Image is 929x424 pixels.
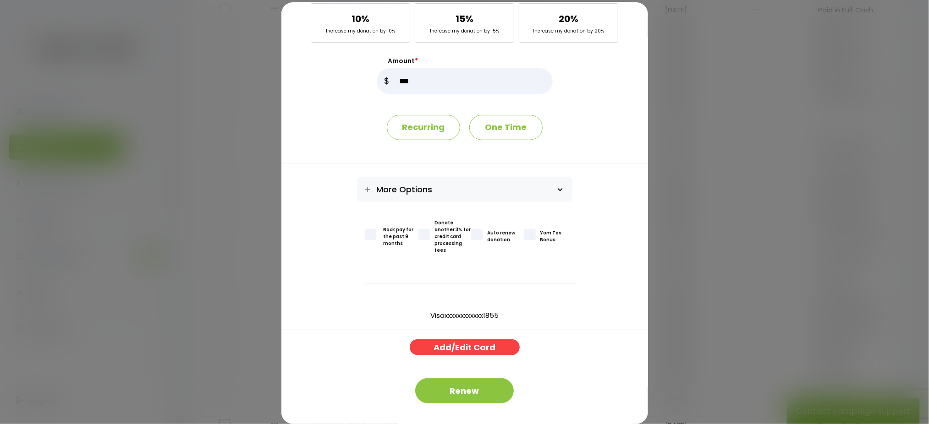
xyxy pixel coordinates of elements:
[434,219,471,254] label: Donate another 3% for credit card processing fees
[430,27,499,35] p: Increase my donation by 15%
[364,185,372,194] i: add
[415,378,514,403] button: Renew
[456,11,473,27] p: 15%
[559,11,578,27] p: 20%
[357,177,548,202] a: More Options
[555,185,565,195] i: keyboard_arrow_right
[377,68,397,94] p: $
[377,56,553,66] label: Amount
[533,27,604,35] p: Increase my donation by 20%
[387,115,460,140] p: Recurring
[469,115,543,140] p: One Time
[410,339,520,355] a: Add/Edit Card
[374,226,418,247] label: Back pay for the past 9 months
[352,11,369,27] p: 10%
[487,229,524,243] label: Auto renew donation
[540,229,577,243] label: Yom Tov Bonus
[281,310,648,321] option: Visaxxxxxxxxxxxx1855
[326,27,395,35] p: Increase my donation by 10%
